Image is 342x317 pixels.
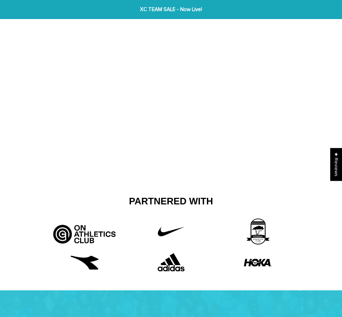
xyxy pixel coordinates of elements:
[244,249,272,276] img: HOKA-logo.webp
[150,249,192,276] img: Adidas.png
[51,218,118,245] img: Artboard_5_bcd5fb9d-526a-4748-82a7-e4a7ed1c43f8.jpg
[330,148,342,181] div: Click to open Judge.me floating reviews tab
[150,218,192,245] img: Untitled-1_42f22808-10d6-43b8-a0fd-fffce8cf9462.png
[237,218,279,245] img: 3rd_partner.png
[71,249,98,276] img: free-diadora-logo-icon-download-in-svg-png-gif-file-formats--brand-fashion-pack-logos-icons-28542...
[83,6,260,14] span: XC TEAM SALE - Now Live!
[46,196,296,208] h2: Partnered With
